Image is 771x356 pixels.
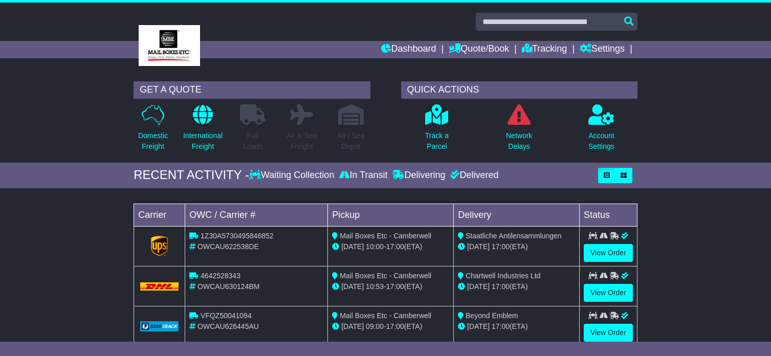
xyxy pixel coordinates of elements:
a: Tracking [522,41,567,58]
div: - (ETA) [332,281,449,292]
span: [DATE] [467,242,490,251]
span: 17:00 [492,322,510,330]
span: 17:00 [386,242,404,251]
a: Dashboard [381,41,436,58]
span: 17:00 [492,242,510,251]
p: Full Loads [240,130,266,152]
a: InternationalFreight [183,104,223,158]
p: Track a Parcel [425,130,449,152]
img: DHL.png [140,282,179,291]
a: Track aParcel [425,104,449,158]
span: VFQZ50041094 [201,311,252,320]
div: QUICK ACTIONS [401,81,637,99]
span: 10:00 [366,242,384,251]
p: Air / Sea Depot [337,130,365,152]
span: Mail Boxes Etc - Camberwell [340,232,431,240]
span: [DATE] [341,322,364,330]
p: International Freight [183,130,223,152]
span: OWCAU630124BM [197,282,259,291]
span: Beyond Emblem [466,311,518,320]
a: View Order [584,244,633,262]
img: GetCarrierServiceLogo [151,236,168,256]
span: 10:53 [366,282,384,291]
td: OWC / Carrier # [185,204,328,226]
div: (ETA) [458,281,575,292]
div: RECENT ACTIVITY - [134,168,249,183]
span: Mail Boxes Etc - Camberwell [340,311,431,320]
span: [DATE] [341,282,364,291]
td: Carrier [134,204,185,226]
p: Account Settings [588,130,614,152]
span: 4642528343 [201,272,240,280]
span: 17:00 [492,282,510,291]
td: Delivery [454,204,580,226]
span: 17:00 [386,322,404,330]
span: OWCAU626445AU [197,322,259,330]
a: View Order [584,324,633,342]
span: Mail Boxes Etc - Camberwell [340,272,431,280]
span: 09:00 [366,322,384,330]
div: In Transit [337,170,390,181]
span: [DATE] [341,242,364,251]
div: - (ETA) [332,321,449,332]
a: AccountSettings [588,104,615,158]
td: Pickup [328,204,454,226]
a: DomesticFreight [138,104,168,158]
span: [DATE] [467,282,490,291]
a: View Order [584,284,633,302]
span: 1Z30A5730495846852 [201,232,273,240]
span: OWCAU622538DE [197,242,259,251]
div: - (ETA) [332,241,449,252]
div: (ETA) [458,241,575,252]
span: [DATE] [467,322,490,330]
p: Air & Sea Freight [287,130,317,152]
span: 17:00 [386,282,404,291]
span: Chartwell Industries Ltd [466,272,540,280]
img: GetCarrierServiceLogo [140,321,179,331]
p: Domestic Freight [138,130,168,152]
div: Delivered [448,170,498,181]
a: Settings [580,41,625,58]
div: (ETA) [458,321,575,332]
span: Staatliche Antilensammlungen [466,232,562,240]
td: Status [580,204,637,226]
div: GET A QUOTE [134,81,370,99]
div: Waiting Collection [249,170,337,181]
div: Delivering [390,170,448,181]
a: Quote/Book [449,41,509,58]
p: Network Delays [506,130,532,152]
a: NetworkDelays [505,104,533,158]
